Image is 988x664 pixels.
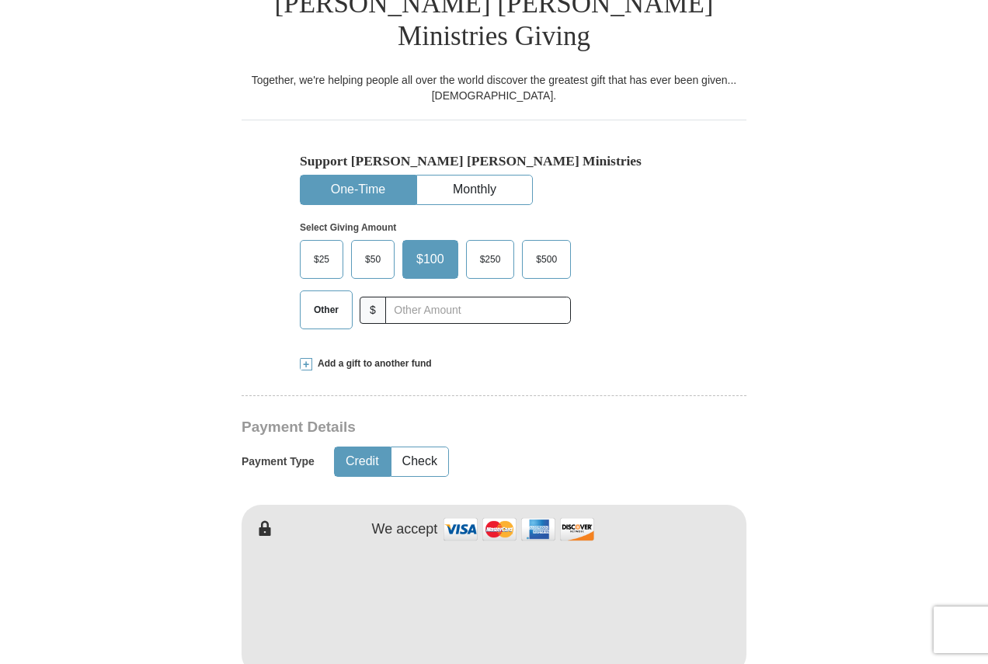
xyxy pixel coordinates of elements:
[242,419,638,436] h3: Payment Details
[391,447,448,476] button: Check
[385,297,571,324] input: Other Amount
[357,248,388,271] span: $50
[300,222,396,233] strong: Select Giving Amount
[242,455,315,468] h5: Payment Type
[372,521,438,538] h4: We accept
[300,153,688,169] h5: Support [PERSON_NAME] [PERSON_NAME] Ministries
[335,447,390,476] button: Credit
[417,176,532,204] button: Monthly
[306,248,337,271] span: $25
[242,72,746,103] div: Together, we're helping people all over the world discover the greatest gift that has ever been g...
[472,248,509,271] span: $250
[360,297,386,324] span: $
[306,298,346,322] span: Other
[409,248,452,271] span: $100
[312,357,432,370] span: Add a gift to another fund
[441,513,597,546] img: credit cards accepted
[528,248,565,271] span: $500
[301,176,416,204] button: One-Time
